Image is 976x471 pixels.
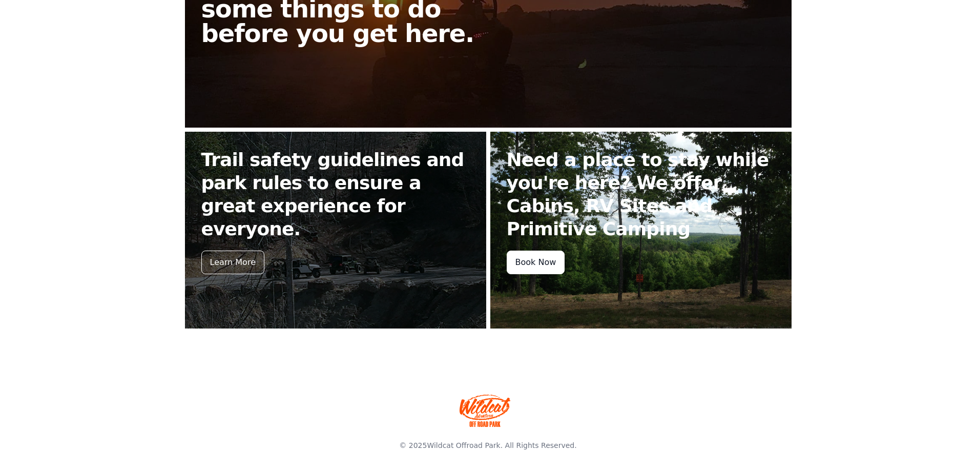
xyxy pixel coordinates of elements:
div: Learn More [201,251,264,274]
a: Need a place to stay while you're here? We offer Cabins, RV Sites and Primitive Camping Book Now [490,132,792,329]
img: Wildcat Offroad park [460,394,511,427]
a: Trail safety guidelines and park rules to ensure a great experience for everyone. Learn More [185,132,486,329]
a: Wildcat Offroad Park [427,441,500,449]
h2: Trail safety guidelines and park rules to ensure a great experience for everyone. [201,148,470,240]
h2: Need a place to stay while you're here? We offer Cabins, RV Sites and Primitive Camping [507,148,775,240]
div: Book Now [507,251,565,274]
span: © 2025 . All Rights Reserved. [399,441,576,449]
